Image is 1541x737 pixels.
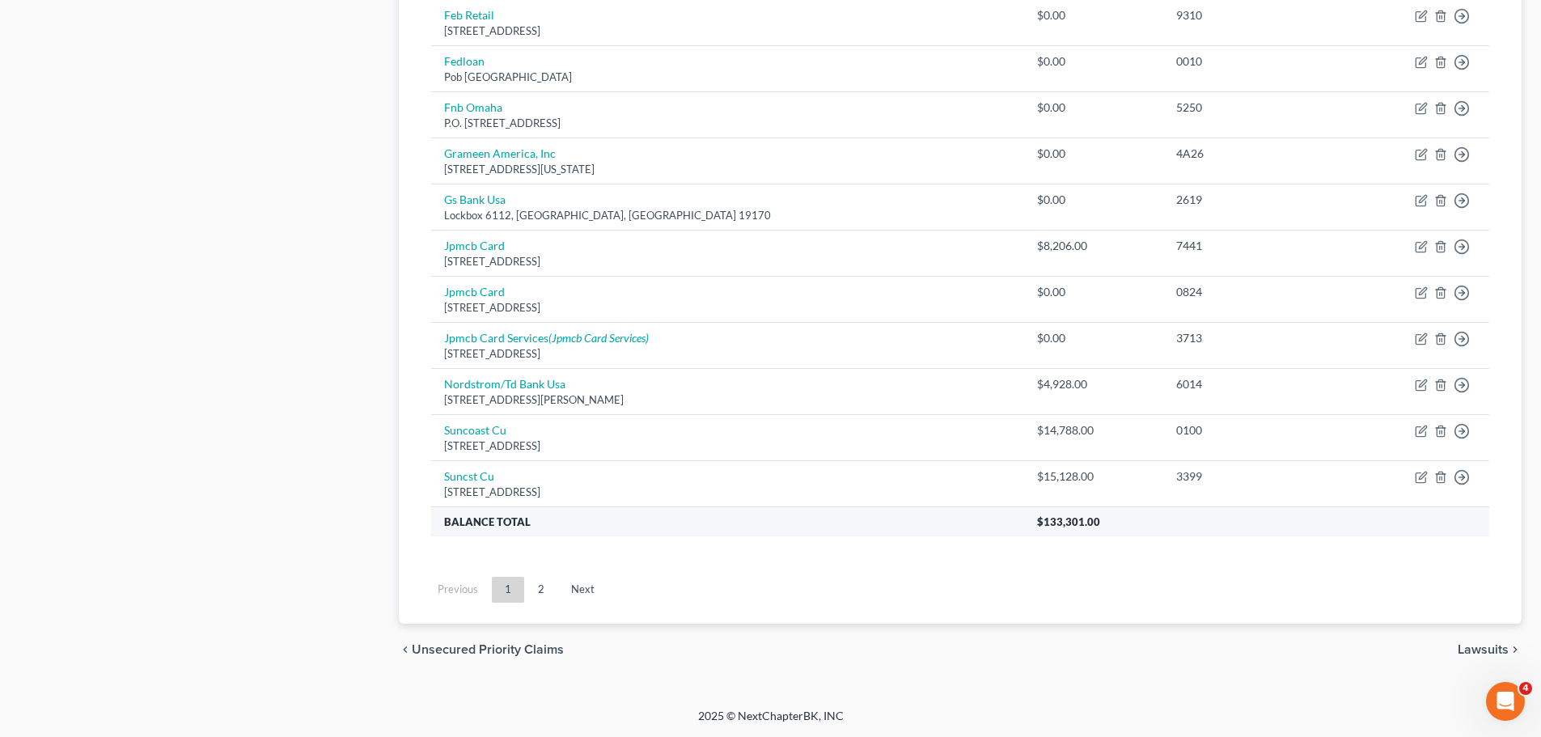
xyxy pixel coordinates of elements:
[1037,238,1149,254] div: $8,206.00
[1037,468,1149,485] div: $15,128.00
[444,392,1011,408] div: [STREET_ADDRESS][PERSON_NAME]
[1037,100,1149,116] div: $0.00
[1176,330,1330,346] div: 3713
[1176,100,1330,116] div: 5250
[444,438,1011,454] div: [STREET_ADDRESS]
[444,423,506,437] a: Suncoast Cu
[1176,7,1330,23] div: 9310
[1509,643,1522,656] i: chevron_right
[1037,330,1149,346] div: $0.00
[1037,284,1149,300] div: $0.00
[444,116,1011,131] div: P.O. [STREET_ADDRESS]
[1037,376,1149,392] div: $4,928.00
[1037,422,1149,438] div: $14,788.00
[1458,643,1509,656] span: Lawsuits
[444,208,1011,223] div: Lockbox 6112, [GEOGRAPHIC_DATA], [GEOGRAPHIC_DATA] 19170
[444,254,1011,269] div: [STREET_ADDRESS]
[1176,422,1330,438] div: 0100
[444,285,505,299] a: Jpmcb Card
[444,23,1011,39] div: [STREET_ADDRESS]
[1176,146,1330,162] div: 4A26
[444,239,505,252] a: Jpmcb Card
[1037,7,1149,23] div: $0.00
[1176,376,1330,392] div: 6014
[444,70,1011,85] div: Pob [GEOGRAPHIC_DATA]
[1176,192,1330,208] div: 2619
[444,146,556,160] a: Grameen America, Inc
[444,162,1011,177] div: [STREET_ADDRESS][US_STATE]
[1037,192,1149,208] div: $0.00
[444,346,1011,362] div: [STREET_ADDRESS]
[444,8,494,22] a: Feb Retail
[1176,238,1330,254] div: 7441
[1458,643,1522,656] button: Lawsuits chevron_right
[399,643,564,656] button: chevron_left Unsecured Priority Claims
[444,331,649,345] a: Jpmcb Card Services(Jpmcb Card Services)
[444,469,494,483] a: Suncst Cu
[444,300,1011,316] div: [STREET_ADDRESS]
[1519,682,1532,695] span: 4
[444,485,1011,500] div: [STREET_ADDRESS]
[525,577,557,603] a: 2
[310,708,1232,737] div: 2025 © NextChapterBK, INC
[558,577,608,603] a: Next
[431,506,1024,536] th: Balance Total
[1037,146,1149,162] div: $0.00
[1176,53,1330,70] div: 0010
[1176,468,1330,485] div: 3399
[1037,515,1100,528] span: $133,301.00
[444,377,565,391] a: Nordstrom/Td Bank Usa
[444,193,506,206] a: Gs Bank Usa
[492,577,524,603] a: 1
[399,643,412,656] i: chevron_left
[444,100,502,114] a: Fnb Omaha
[412,643,564,656] span: Unsecured Priority Claims
[1176,284,1330,300] div: 0824
[444,54,485,68] a: Fedloan
[1486,682,1525,721] iframe: Intercom live chat
[548,331,649,345] i: (Jpmcb Card Services)
[1037,53,1149,70] div: $0.00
